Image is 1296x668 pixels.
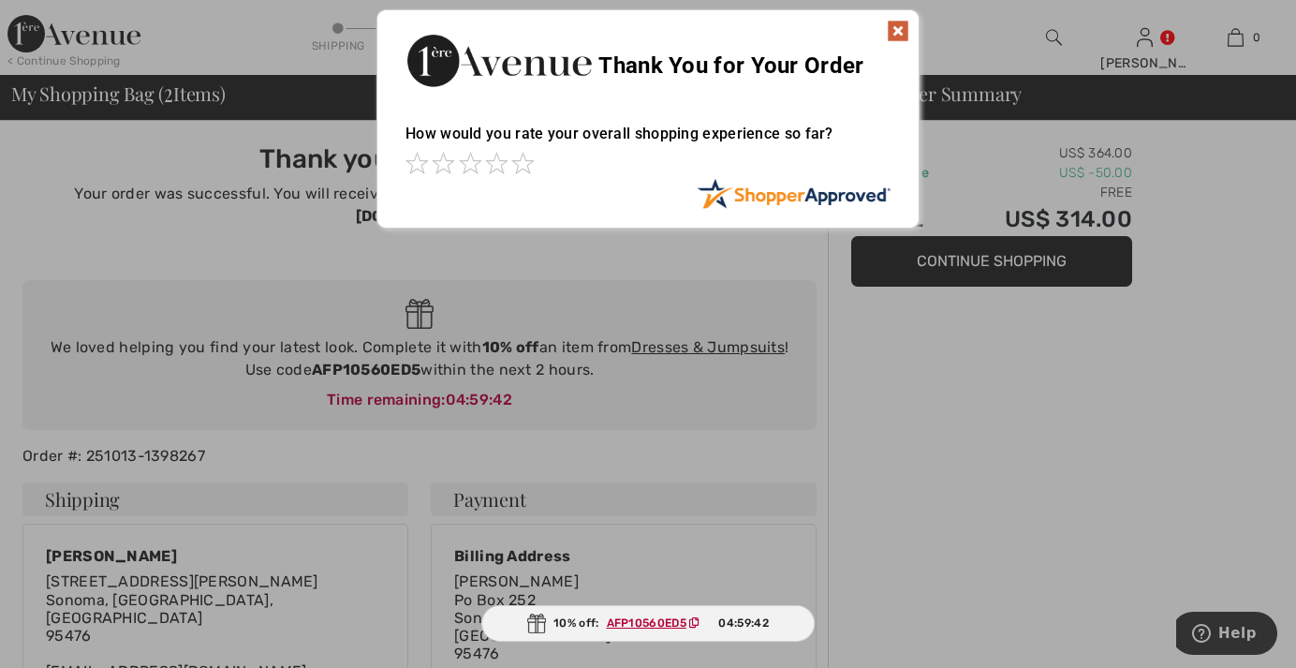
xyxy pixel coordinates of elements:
div: 10% off: [481,605,815,642]
img: Thank You for Your Order [405,29,593,92]
ins: AFP10560ED5 [607,616,686,630]
span: Thank You for Your Order [598,52,863,79]
span: 04:59:42 [718,615,768,631]
img: x [887,20,909,42]
img: Gift.svg [527,614,546,633]
div: How would you rate your overall shopping experience so far? [405,106,891,178]
span: Help [42,13,81,30]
